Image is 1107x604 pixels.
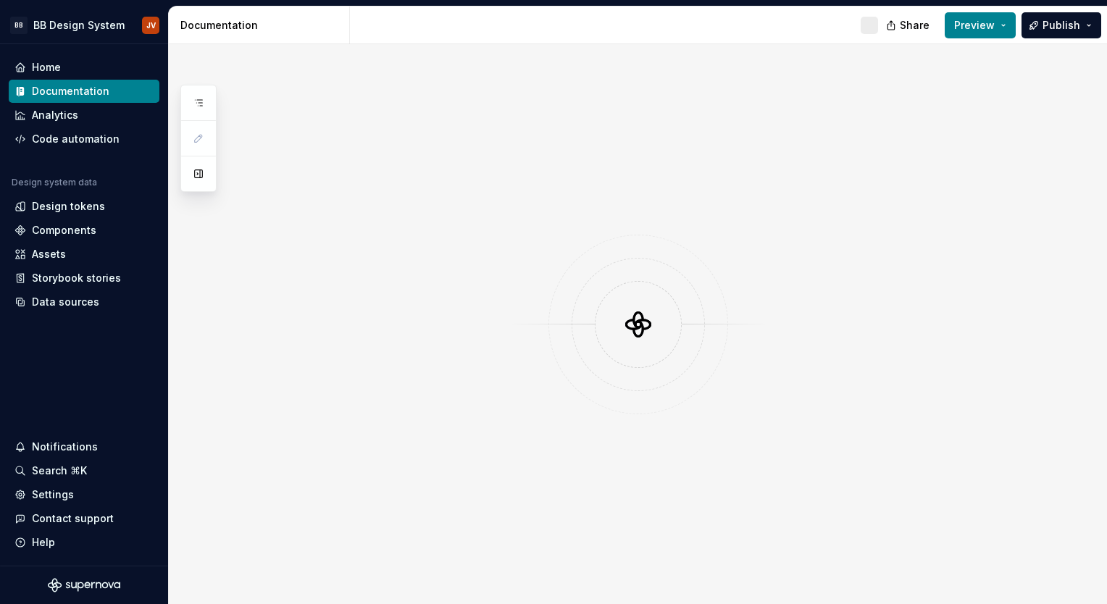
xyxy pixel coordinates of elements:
button: Notifications [9,435,159,458]
div: BB Design System [33,18,125,33]
a: Data sources [9,290,159,314]
a: Settings [9,483,159,506]
div: JV [146,20,156,31]
a: Documentation [9,80,159,103]
div: Settings [32,487,74,502]
a: Design tokens [9,195,159,218]
a: Analytics [9,104,159,127]
div: Design tokens [32,199,105,214]
a: Storybook stories [9,267,159,290]
div: Home [32,60,61,75]
div: Search ⌘K [32,464,87,478]
span: Share [900,18,930,33]
button: Share [879,12,939,38]
button: BBBB Design SystemJV [3,9,165,41]
div: Code automation [32,132,120,146]
svg: Supernova Logo [48,578,120,592]
div: Storybook stories [32,271,121,285]
div: Assets [32,247,66,261]
div: Analytics [32,108,78,122]
a: Home [9,56,159,79]
span: Preview [954,18,995,33]
button: Preview [945,12,1016,38]
div: Contact support [32,511,114,526]
a: Assets [9,243,159,266]
button: Publish [1022,12,1101,38]
button: Help [9,531,159,554]
a: Components [9,219,159,242]
div: Design system data [12,177,97,188]
button: Contact support [9,507,159,530]
div: Components [32,223,96,238]
button: Search ⌘K [9,459,159,482]
div: Data sources [32,295,99,309]
div: Help [32,535,55,550]
div: Documentation [180,18,343,33]
div: Documentation [32,84,109,98]
a: Code automation [9,127,159,151]
span: Publish [1043,18,1080,33]
div: BB [10,17,28,34]
div: Notifications [32,440,98,454]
